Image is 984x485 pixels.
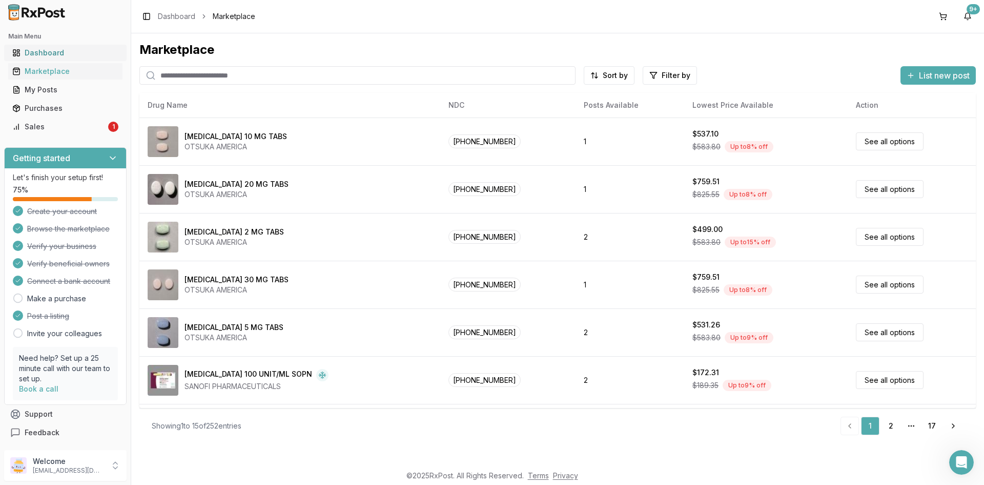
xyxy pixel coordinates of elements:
[184,322,283,333] div: [MEDICAL_DATA] 5 MG TABS
[4,405,127,423] button: Support
[148,365,178,396] img: Admelog SoloStar 100 UNIT/ML SOPN
[692,285,720,295] span: $825.55
[184,227,284,237] div: [MEDICAL_DATA] 2 MG TABS
[692,237,721,247] span: $583.80
[949,450,974,475] iframe: Intercom live chat
[4,100,127,117] button: Purchases
[584,66,634,85] button: Sort by
[184,381,329,392] div: SANOFI PHARMACEUTICALS
[692,129,719,139] div: $537.10
[576,165,684,213] td: 1
[33,456,104,467] p: Welcome
[692,272,720,282] div: $759.51
[148,126,178,157] img: Abilify 10 MG TABS
[8,44,122,62] a: Dashboard
[692,333,721,343] span: $583.80
[33,467,104,475] p: [EMAIL_ADDRESS][DOMAIN_NAME]
[553,471,578,480] a: Privacy
[184,237,284,247] div: OTSUKA AMERICA
[27,328,102,339] a: Invite your colleagues
[19,384,58,393] a: Book a call
[148,174,178,205] img: Abilify 20 MG TABS
[856,180,924,198] a: See all options
[900,66,976,85] button: List new post
[148,222,178,253] img: Abilify 2 MG TABS
[139,42,976,58] div: Marketplace
[148,269,178,300] img: Abilify 30 MG TABS
[881,417,900,435] a: 2
[27,311,69,321] span: Post a listing
[4,63,127,80] button: Marketplace
[152,421,241,431] div: Showing 1 to 15 of 252 entries
[25,428,59,438] span: Feedback
[692,142,721,152] span: $583.80
[576,213,684,261] td: 2
[725,332,773,343] div: Up to 9 % off
[139,93,440,118] th: Drug Name
[725,141,773,152] div: Up to 8 % off
[856,276,924,294] a: See all options
[12,66,118,76] div: Marketplace
[8,118,122,136] a: Sales1
[576,308,684,356] td: 2
[12,122,106,132] div: Sales
[576,118,684,165] td: 1
[643,66,697,85] button: Filter by
[148,317,178,348] img: Abilify 5 MG TABS
[13,185,28,195] span: 75 %
[576,261,684,308] td: 1
[967,4,980,14] div: 9+
[27,259,110,269] span: Verify beneficial owners
[440,93,576,118] th: NDC
[919,69,970,82] span: List new post
[184,369,312,381] div: [MEDICAL_DATA] 100 UNIT/ML SOPN
[692,380,719,391] span: $189.35
[8,62,122,81] a: Marketplace
[184,189,289,200] div: OTSUKA AMERICA
[576,404,684,452] td: 4
[724,189,772,200] div: Up to 8 % off
[662,70,690,81] span: Filter by
[856,132,924,150] a: See all options
[448,373,521,387] span: [PHONE_NUMBER]
[158,11,255,22] nav: breadcrumb
[692,367,719,378] div: $172.31
[692,177,720,187] div: $759.51
[448,182,521,196] span: [PHONE_NUMBER]
[922,417,941,435] a: 17
[576,356,684,404] td: 2
[528,471,549,480] a: Terms
[900,71,976,82] a: List new post
[448,278,521,292] span: [PHONE_NUMBER]
[184,131,287,142] div: [MEDICAL_DATA] 10 MG TABS
[848,93,976,118] th: Action
[4,423,127,442] button: Feedback
[12,85,118,95] div: My Posts
[692,189,720,200] span: $825.55
[4,4,70,21] img: RxPost Logo
[8,99,122,118] a: Purchases
[4,45,127,61] button: Dashboard
[603,70,628,81] span: Sort by
[692,320,720,330] div: $531.26
[4,119,127,135] button: Sales1
[943,417,963,435] a: Go to next page
[12,48,118,58] div: Dashboard
[184,275,289,285] div: [MEDICAL_DATA] 30 MG TABS
[861,417,879,435] a: 1
[158,11,195,22] a: Dashboard
[840,417,963,435] nav: pagination
[448,325,521,339] span: [PHONE_NUMBER]
[448,230,521,244] span: [PHONE_NUMBER]
[27,294,86,304] a: Make a purchase
[10,457,27,474] img: User avatar
[576,93,684,118] th: Posts Available
[184,285,289,295] div: OTSUKA AMERICA
[8,81,122,99] a: My Posts
[19,353,112,384] p: Need help? Set up a 25 minute call with our team to set up.
[448,134,521,148] span: [PHONE_NUMBER]
[27,224,110,234] span: Browse the marketplace
[184,142,287,152] div: OTSUKA AMERICA
[184,179,289,189] div: [MEDICAL_DATA] 20 MG TABS
[27,206,97,217] span: Create your account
